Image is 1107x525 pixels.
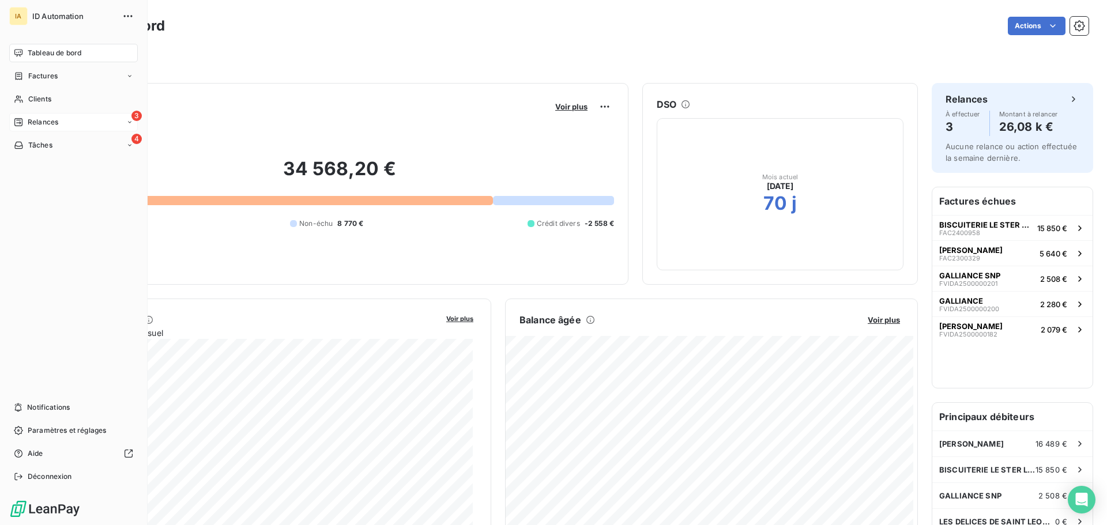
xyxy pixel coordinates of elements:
span: FVIDA2500000182 [939,331,997,338]
span: 4 [131,134,142,144]
span: Voir plus [868,315,900,324]
span: GALLIANCE SNP [939,491,1001,500]
div: IA [9,7,28,25]
span: 5 640 € [1040,249,1067,258]
h6: Factures échues [932,187,1093,215]
span: -2 558 € [585,218,614,229]
h6: DSO [657,97,676,111]
span: Chiffre d'affaires mensuel [65,327,438,339]
h6: Balance âgée [519,313,581,327]
button: Voir plus [443,313,477,323]
span: Notifications [27,402,70,413]
span: [DATE] [767,180,794,192]
span: [PERSON_NAME] [939,322,1003,331]
span: Aide [28,448,43,459]
span: 8 770 € [337,218,363,229]
button: Voir plus [552,101,591,112]
span: Relances [28,117,58,127]
span: FVIDA2500000200 [939,305,999,312]
span: 15 850 € [1036,465,1067,474]
span: Aucune relance ou action effectuée la semaine dernière. [946,142,1077,163]
span: Non-échu [299,218,333,229]
span: Mois actuel [762,173,799,180]
span: Voir plus [446,315,473,323]
span: Paramètres et réglages [28,425,106,436]
span: 2 508 € [1038,491,1067,500]
span: ID Automation [32,12,115,21]
span: À effectuer [946,111,980,118]
span: Tâches [28,140,52,150]
h2: 34 568,20 € [65,157,614,192]
span: BISCUITERIE LE STER LE PATISSIER [939,220,1033,229]
span: Montant à relancer [999,111,1058,118]
h2: j [792,192,797,215]
span: 2 280 € [1040,300,1067,309]
button: BISCUITERIE LE STER LE PATISSIERFAC240095815 850 € [932,215,1093,240]
button: Actions [1008,17,1065,35]
button: GALLIANCEFVIDA25000002002 280 € [932,291,1093,316]
span: Tableau de bord [28,48,81,58]
img: Logo LeanPay [9,500,81,518]
h4: 26,08 k € [999,118,1058,136]
span: Clients [28,94,51,104]
h6: Relances [946,92,988,106]
span: Voir plus [555,102,588,111]
span: FVIDA2500000201 [939,280,997,287]
h4: 3 [946,118,980,136]
span: FAC2300329 [939,255,980,262]
span: 3 [131,111,142,121]
span: 16 489 € [1036,439,1067,448]
button: [PERSON_NAME]FAC23003295 640 € [932,240,1093,266]
h6: Principaux débiteurs [932,403,1093,430]
a: Aide [9,444,138,463]
span: Déconnexion [28,471,72,482]
span: [PERSON_NAME] [939,245,1003,255]
span: BISCUITERIE LE STER LE PATISSIER [939,465,1036,474]
button: GALLIANCE SNPFVIDA25000002012 508 € [932,266,1093,291]
span: Factures [28,71,58,81]
span: GALLIANCE SNP [939,271,1000,280]
span: Crédit divers [537,218,580,229]
span: 15 850 € [1037,224,1067,233]
span: FAC2400958 [939,229,980,236]
span: [PERSON_NAME] [939,439,1004,448]
h2: 70 [763,192,787,215]
button: [PERSON_NAME]FVIDA25000001822 079 € [932,316,1093,342]
span: GALLIANCE [939,296,983,305]
span: 2 079 € [1041,325,1067,334]
div: Open Intercom Messenger [1068,486,1095,513]
span: 2 508 € [1040,274,1067,284]
button: Voir plus [864,315,903,325]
